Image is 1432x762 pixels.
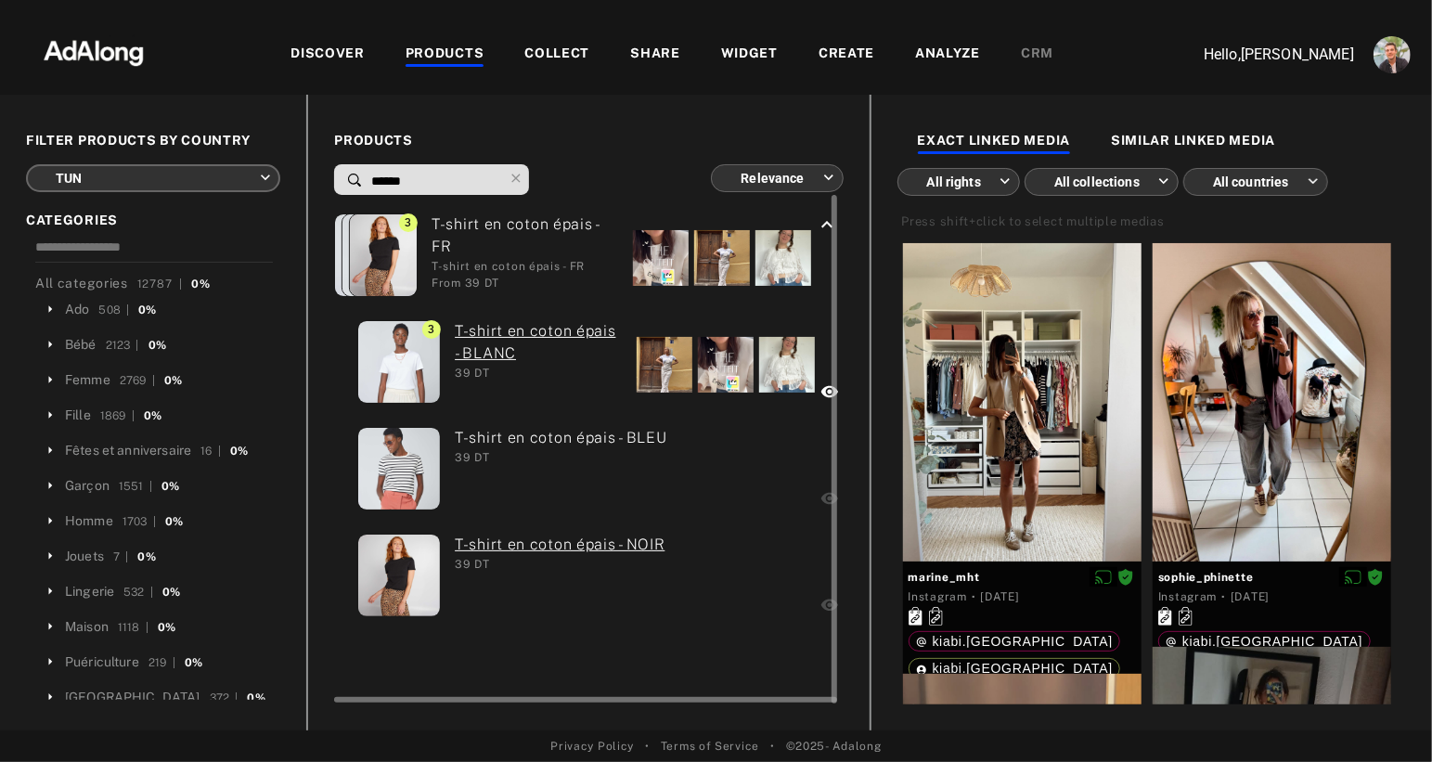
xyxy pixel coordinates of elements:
span: • [645,738,650,755]
img: BRY22_3_ZC1.jpg [358,428,440,510]
div: PRODUCTS [406,44,484,66]
div: kiabi.france [916,635,1114,648]
a: (ada-kiabi-5048) T-shirt en coton épais - BLANC: [455,320,622,365]
p: Hello, [PERSON_NAME] [1168,44,1354,66]
div: 39 DT [455,365,622,381]
div: Femme [65,370,110,390]
div: Bébé [65,335,97,355]
span: kiabi.[GEOGRAPHIC_DATA] [933,634,1114,649]
iframe: Chat Widget [1339,673,1432,762]
img: BRY22_1_ZC1.jpg [342,214,424,296]
i: keyboard_arrow_up [817,213,839,236]
div: EXACT LINKED MEDIA [918,131,1071,153]
div: 0% [165,513,183,530]
a: Privacy Policy [550,738,634,755]
div: 0% [144,407,161,424]
span: sophie_phinette [1158,569,1386,586]
div: 1703 | [123,513,156,530]
a: (ada-kiabi-16672) T-shirt en coton épais - NOIR: [455,534,664,556]
div: 0% [158,619,175,636]
div: CRM [1021,44,1053,66]
div: 0% [230,443,248,459]
div: TUN [43,153,271,202]
div: Instagram [909,588,967,605]
div: Jouets [65,547,104,566]
div: 219 | [148,654,175,671]
div: SHARE [630,44,680,66]
span: 3 [422,320,441,339]
div: Relevance [728,153,833,202]
div: 508 | [98,302,129,318]
div: All categories [35,274,211,293]
div: 2769 | [120,372,155,389]
div: Press shift+click to select multiple medias [902,213,1165,231]
div: DISCOVER [290,44,365,66]
a: Terms of Service [661,738,759,755]
img: ACg8ocLjEk1irI4XXb49MzUGwa4F_C3PpCyg-3CPbiuLEZrYEA=s96-c [1374,36,1411,73]
img: BRY22_1_ZC1.jpg [358,535,440,616]
svg: Similar products linked [1179,607,1193,626]
button: Disable diffusion on this media [1339,567,1367,587]
svg: Exact products linked [1158,607,1172,626]
span: kiabi.[GEOGRAPHIC_DATA] [1182,634,1363,649]
div: Homme [65,511,113,531]
span: Rights agreed [1367,570,1384,583]
div: 16 | [200,443,221,459]
span: 3 [399,213,418,232]
div: 7 | [113,549,129,565]
div: SIMILAR LINKED MEDIA [1111,131,1275,153]
div: All collections [1041,157,1169,206]
span: kiabi.[GEOGRAPHIC_DATA] [933,661,1114,676]
div: Puériculture [65,652,139,672]
div: All countries [1200,157,1319,206]
div: 39 DT [455,556,664,573]
div: WIDGET [721,44,778,66]
span: CATEGORIES [26,211,280,230]
svg: Exact products linked [909,607,922,626]
span: marine_mht [909,569,1136,586]
button: Account settings [1369,32,1415,78]
span: PRODUCTS [334,131,843,150]
div: T-shirt en coton épais - FR [432,258,618,275]
span: FILTER PRODUCTS BY COUNTRY [26,131,280,150]
div: Fêtes et anniversaire [65,441,191,460]
div: kiabi.france [1166,635,1363,648]
div: 0% [162,584,180,601]
time: 2025-09-03T15:18:34.000Z [1231,590,1270,603]
button: Disable diffusion on this media [1090,567,1117,587]
div: 1118 | [118,619,148,636]
img: 63233d7d88ed69de3c212112c67096b6.png [12,23,175,79]
img: BRY22_2_ZC1.jpg [358,321,440,403]
div: kiabi.france [916,662,1114,675]
div: Garçon [65,476,110,496]
svg: Similar products linked [929,607,943,626]
img: BRY22_2_ZC1.jpg [335,214,417,296]
span: · [972,589,976,604]
div: [GEOGRAPHIC_DATA] [65,688,200,707]
div: 1869 | [100,407,135,424]
span: • [770,738,775,755]
div: 0% [138,549,156,565]
div: 0% [185,654,202,671]
div: All rights [914,157,1011,206]
div: Instagram [1158,588,1217,605]
div: COLLECT [524,44,589,66]
div: 0% [138,302,156,318]
div: 372 | [210,690,239,706]
div: 0% [164,372,182,389]
time: 2025-09-17T17:07:07.000Z [981,590,1020,603]
div: 12787 | [137,276,183,292]
div: 0% [247,690,264,706]
div: 1551 | [119,478,152,495]
div: 0% [161,478,179,495]
span: Rights agreed [1117,570,1134,583]
span: · [1221,589,1226,604]
span: © 2025 - Adalong [786,738,882,755]
div: Lingerie [65,582,114,601]
div: 532 | [123,584,153,601]
div: 39 DT [455,449,666,466]
div: Fille [65,406,91,425]
div: Maison [65,617,109,637]
div: Ado [65,300,89,319]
